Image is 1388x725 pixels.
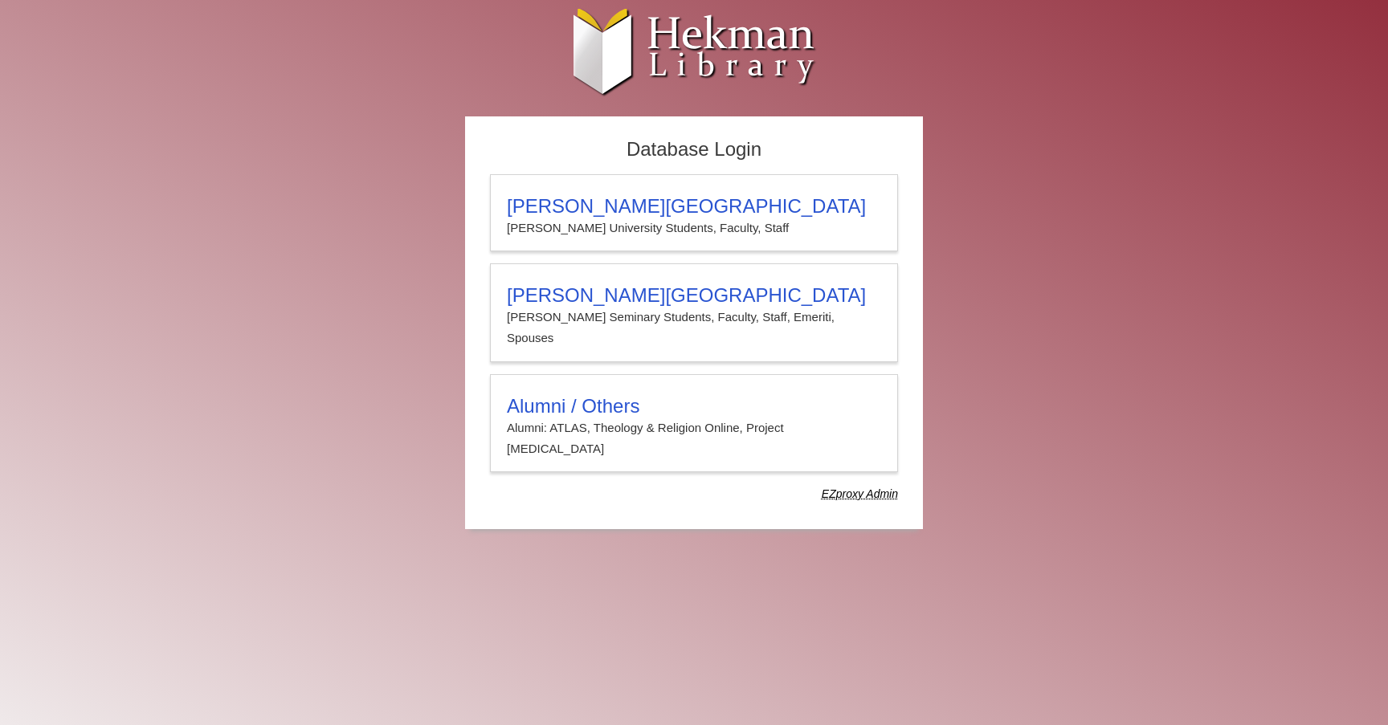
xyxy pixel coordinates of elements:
summary: Alumni / OthersAlumni: ATLAS, Theology & Religion Online, Project [MEDICAL_DATA] [507,395,881,460]
h2: Database Login [482,133,906,166]
h3: [PERSON_NAME][GEOGRAPHIC_DATA] [507,284,881,307]
h3: [PERSON_NAME][GEOGRAPHIC_DATA] [507,195,881,218]
a: [PERSON_NAME][GEOGRAPHIC_DATA][PERSON_NAME] University Students, Faculty, Staff [490,174,898,251]
p: [PERSON_NAME] University Students, Faculty, Staff [507,218,881,238]
h3: Alumni / Others [507,395,881,417]
p: Alumni: ATLAS, Theology & Religion Online, Project [MEDICAL_DATA] [507,417,881,460]
p: [PERSON_NAME] Seminary Students, Faculty, Staff, Emeriti, Spouses [507,307,881,349]
dfn: Use Alumni login [822,487,898,500]
a: [PERSON_NAME][GEOGRAPHIC_DATA][PERSON_NAME] Seminary Students, Faculty, Staff, Emeriti, Spouses [490,263,898,362]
